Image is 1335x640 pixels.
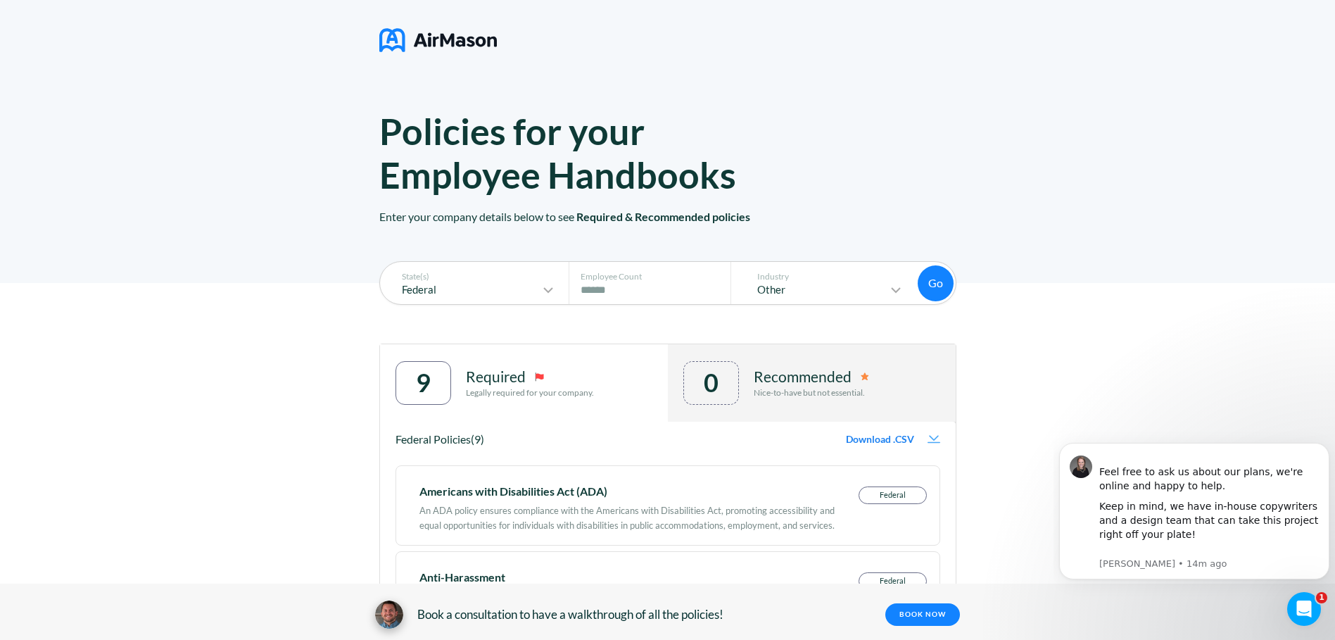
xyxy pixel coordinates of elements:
[379,109,792,196] h1: Policies for your Employee Handbooks
[419,582,835,619] div: An anti-harassment policy outlines a company's commitment to maintaining a workplace free from an...
[535,372,544,382] img: required-icon
[754,368,852,385] p: Recommended
[1054,422,1335,602] iframe: Intercom notifications message
[388,272,557,282] p: State(s)
[1287,592,1321,626] iframe: Intercom live chat
[918,265,954,301] button: Go
[861,372,869,381] img: remmended-icon
[419,572,835,582] div: Anti-Harassment
[419,487,835,496] div: Americans with Disabilities Act (ADA)
[743,284,887,296] p: Other
[859,573,926,589] p: Federal
[466,368,526,385] p: Required
[859,487,926,503] p: Federal
[743,272,904,282] p: Industry
[416,368,431,397] div: 9
[1316,592,1327,603] span: 1
[379,23,497,58] img: logo
[388,284,540,296] p: Federal
[466,388,594,398] p: Legally required for your company.
[846,434,914,445] span: Download .CSV
[471,432,484,446] span: (9)
[581,272,727,282] p: Employee Count
[417,608,723,622] span: Book a consultation to have a walkthrough of all the policies!
[419,496,835,533] div: An ADA policy ensures compliance with the Americans with Disabilities Act, promoting accessibilit...
[885,603,960,626] a: BOOK NOW
[379,196,956,283] p: Enter your company details below to see
[576,210,750,223] span: Required & Recommended policies
[928,435,940,444] img: download-icon
[375,601,403,629] img: avatar
[396,432,471,446] span: Federal Policies
[704,368,719,397] div: 0
[754,388,869,398] p: Nice-to-have but not essential.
